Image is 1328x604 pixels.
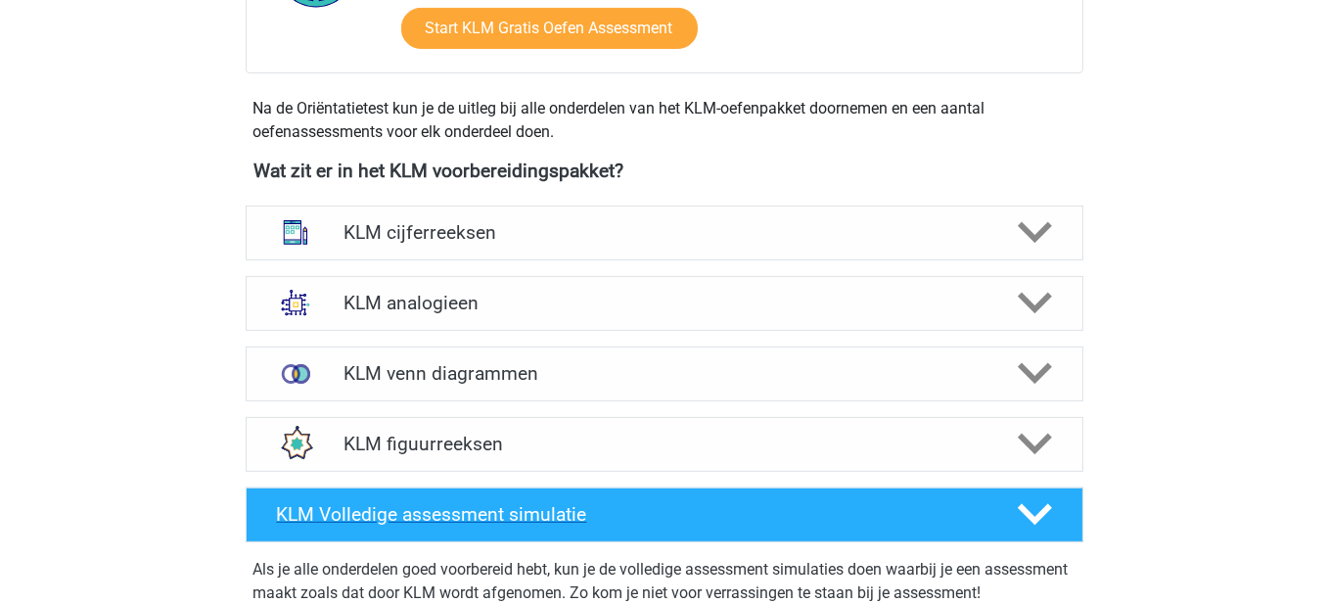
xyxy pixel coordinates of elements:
img: venn diagrammen [270,348,321,399]
a: analogieen KLM analogieen [238,276,1091,331]
div: Na de Oriëntatietest kun je de uitleg bij alle onderdelen van het KLM-oefenpakket doornemen en ee... [246,97,1083,144]
h4: KLM Volledige assessment simulatie [277,503,985,526]
h4: KLM venn diagrammen [343,362,985,385]
h4: KLM cijferreeksen [343,221,985,244]
a: venn diagrammen KLM venn diagrammen [238,347,1091,401]
img: figuurreeksen [270,418,321,469]
h4: KLM analogieen [343,292,985,314]
a: KLM Volledige assessment simulatie [238,488,1091,542]
img: cijferreeksen [270,207,321,257]
a: cijferreeksen KLM cijferreeksen [238,206,1091,260]
h4: KLM figuurreeksen [343,433,985,455]
h4: Wat zit er in het KLM voorbereidingspakket? [254,160,1075,182]
img: analogieen [270,277,321,328]
a: figuurreeksen KLM figuurreeksen [238,417,1091,472]
a: Start KLM Gratis Oefen Assessment [401,8,698,49]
